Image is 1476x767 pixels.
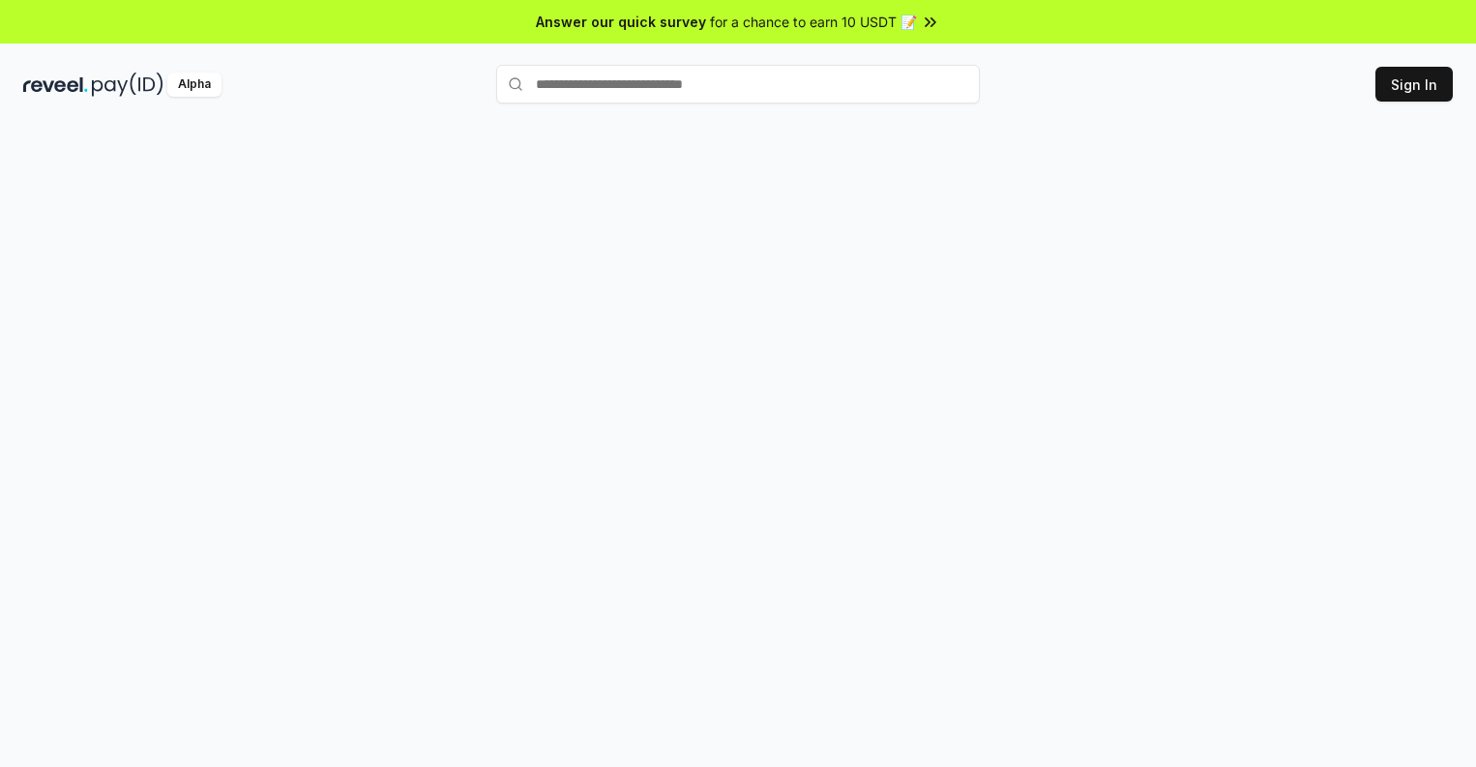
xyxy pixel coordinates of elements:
[92,73,163,97] img: pay_id
[710,12,917,32] span: for a chance to earn 10 USDT 📝
[23,73,88,97] img: reveel_dark
[536,12,706,32] span: Answer our quick survey
[1375,67,1453,102] button: Sign In
[167,73,221,97] div: Alpha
